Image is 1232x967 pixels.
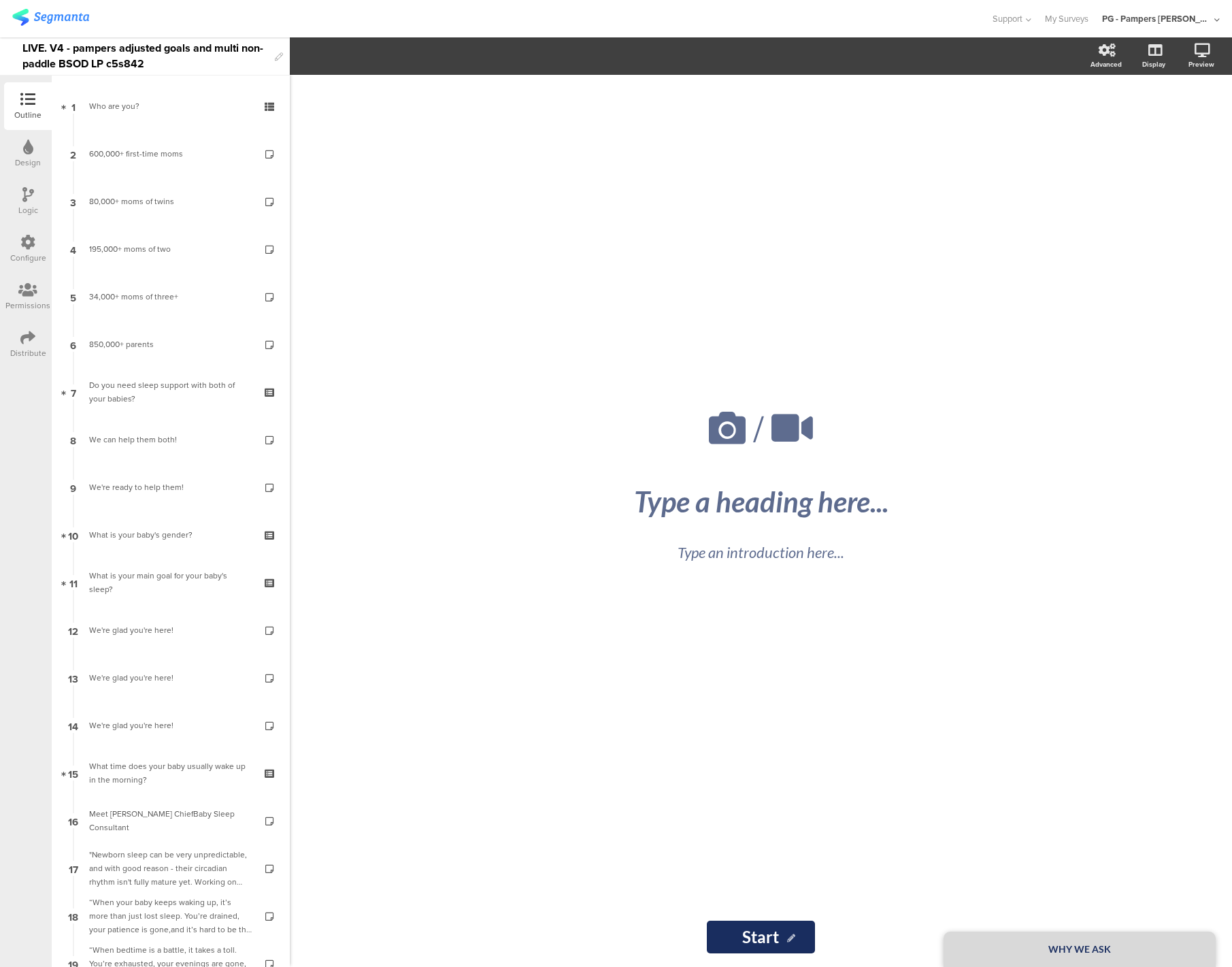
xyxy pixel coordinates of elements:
[10,347,46,359] div: Distribute
[89,528,252,542] div: What is your baby's gender?
[68,670,78,685] span: 13
[55,559,286,606] a: 11 What is your main goal for your baby's sleep?
[55,368,286,416] a: 7 Do you need sleep support with both of your babies?
[89,195,252,208] div: 80,000+ moms of twins
[55,606,286,654] a: 12 We're glad you're here!
[70,194,76,209] span: 3
[1188,59,1214,69] div: Preview
[89,242,252,256] div: 195,000+ moms of two
[89,99,252,113] div: Who are you?
[70,337,76,352] span: 6
[55,845,286,892] a: 17 "Newborn sleep can be very unpredictable, and with good reason - their circadian rhythm isn't ...
[68,718,78,733] span: 14
[68,766,78,781] span: 15
[89,147,252,161] div: 600,000+ first-time moms
[10,252,46,264] div: Configure
[69,861,78,876] span: 17
[89,896,252,936] div: “When your baby keeps waking up, it’s more than just lost sleep. You’re drained, your patience is...
[89,290,252,304] div: 34,000+ moms of three+
[89,378,252,406] div: Do you need sleep support with both of your babies?
[753,402,764,456] span: /
[14,109,41,121] div: Outline
[1102,12,1211,25] div: PG - Pampers [PERSON_NAME]
[510,485,1013,519] div: Type a heading here...
[89,671,252,685] div: We're glad you're here!
[70,432,76,447] span: 8
[70,480,76,495] span: 9
[68,623,78,638] span: 12
[993,12,1022,25] span: Support
[71,99,76,114] span: 1
[55,130,286,178] a: 2 600,000+ first-time moms
[1142,59,1165,69] div: Display
[12,9,89,26] img: segmanta logo
[68,527,78,542] span: 10
[89,719,252,732] div: We're glad you're here!
[55,225,286,273] a: 4 195,000+ moms of two
[1048,943,1111,955] strong: WHY WE ASK
[69,575,78,590] span: 11
[89,623,252,637] div: We're glad you're here!
[5,299,50,312] div: Permissions
[68,813,78,828] span: 16
[523,541,999,563] div: Type an introduction here...
[55,273,286,321] a: 5 34,000+ moms of three+
[15,157,41,169] div: Design
[1091,59,1122,69] div: Advanced
[70,242,76,257] span: 4
[68,908,78,923] span: 18
[55,749,286,797] a: 15 What time does your baby usually wake up in the morning?​
[89,807,252,834] div: Meet Pampers ChiefBaby Sleep Consultant
[55,797,286,845] a: 16 Meet [PERSON_NAME] ChiefBaby Sleep Consultant
[89,759,252,787] div: What time does your baby usually wake up in the morning?​
[89,569,252,596] div: What is your main goal for your baby's sleep?
[55,82,286,130] a: 1 Who are you?
[70,146,76,161] span: 2
[70,289,76,304] span: 5
[55,702,286,749] a: 14 We're glad you're here!
[55,511,286,559] a: 10 What is your baby's gender?
[71,384,76,399] span: 7
[89,433,252,446] div: We can help them both!
[55,416,286,463] a: 8 We can help them both!
[89,848,252,889] div: "Newborn sleep can be very unpredictable, and with good reason - their circadian rhythm isn't ful...
[55,892,286,940] a: 18 “When your baby keeps waking up, it’s more than just lost sleep. You’re drained, your patience...
[55,321,286,368] a: 6 850,000+ parents
[89,480,252,494] div: We're ready to help them!
[55,178,286,225] a: 3 80,000+ moms of twins
[18,204,38,216] div: Logic
[707,921,814,953] input: Start
[89,338,252,351] div: 850,000+ parents
[55,654,286,702] a: 13 We're glad you're here!
[55,463,286,511] a: 9 We're ready to help them!
[22,37,268,75] div: LIVE. V4 - pampers adjusted goals and multi non-paddle BSOD LP c5s842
